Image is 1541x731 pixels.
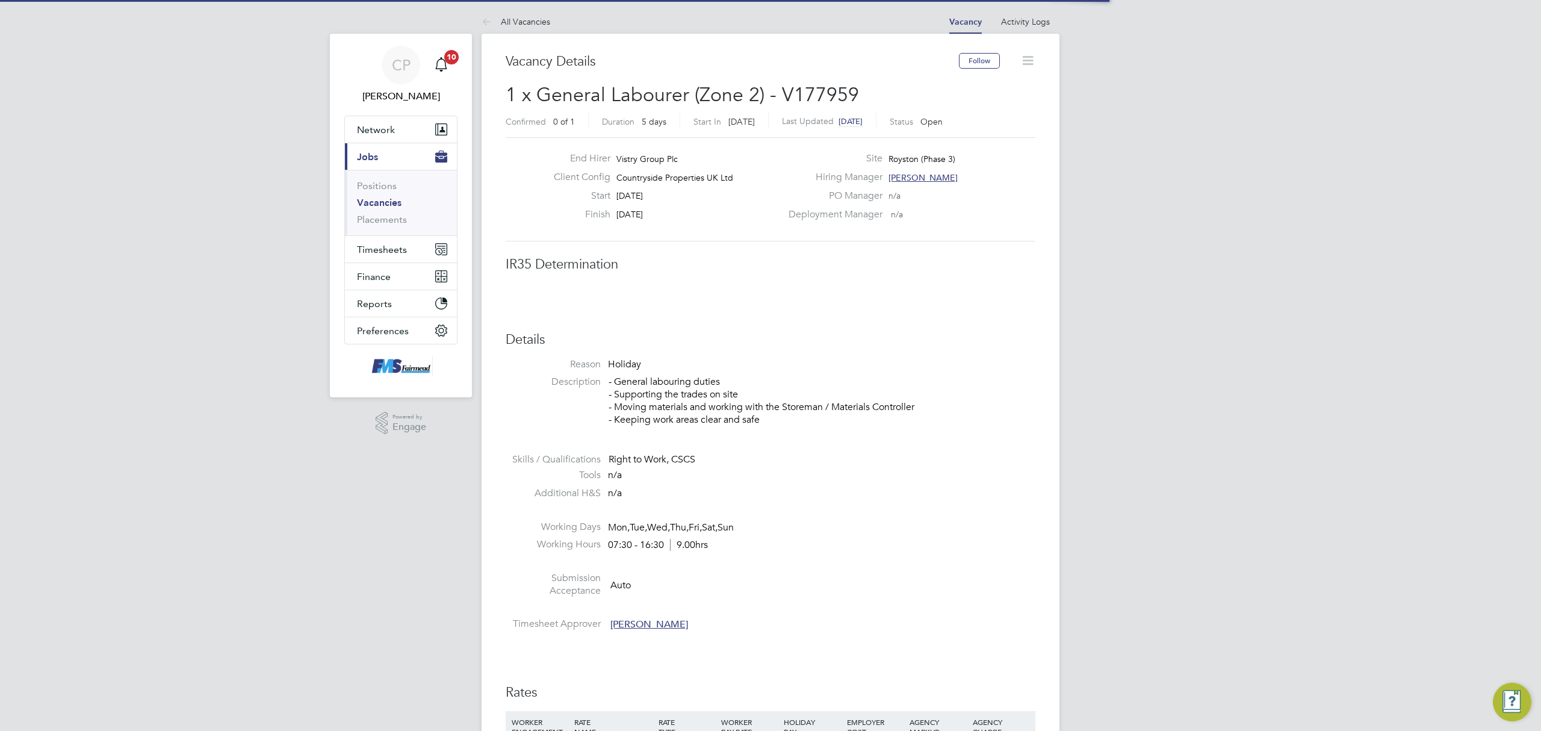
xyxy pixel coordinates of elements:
button: Jobs [345,143,457,170]
label: PO Manager [781,190,882,202]
span: 1 x General Labourer (Zone 2) - V177959 [506,83,859,107]
span: Tue, [630,521,647,533]
div: 07:30 - 16:30 [608,539,708,552]
button: Follow [959,53,1000,69]
label: Working Days [506,521,601,533]
span: 5 days [642,116,666,127]
span: n/a [608,469,622,481]
span: Thu, [670,521,689,533]
span: [PERSON_NAME] [888,172,958,183]
span: Fri, [689,521,702,533]
button: Reports [345,290,457,317]
span: Vistry Group Plc [616,154,678,164]
label: Last Updated [782,116,834,126]
h3: Rates [506,684,1035,701]
span: Countryside Properties UK Ltd [616,172,733,183]
label: Client Config [544,171,610,184]
span: [DATE] [616,190,643,201]
button: Preferences [345,317,457,344]
span: Sat, [702,521,718,533]
label: Deployment Manager [781,208,882,221]
a: All Vacancies [482,16,550,27]
span: Engage [392,422,426,432]
span: [DATE] [839,116,863,126]
span: 10 [444,50,459,64]
span: Mon, [608,521,630,533]
label: Tools [506,469,601,482]
label: Submission Acceptance [506,572,601,597]
span: Network [357,124,395,135]
label: Additional H&S [506,487,601,500]
label: Start [544,190,610,202]
label: Working Hours [506,538,601,551]
span: n/a [608,487,622,499]
label: Reason [506,358,601,371]
label: Start In [693,116,721,127]
label: Timesheet Approver [506,618,601,630]
a: Vacancy [949,17,982,27]
span: n/a [891,209,903,220]
h3: Details [506,331,1035,349]
label: Site [781,152,882,165]
button: Finance [345,263,457,290]
h3: IR35 Determination [506,256,1035,273]
button: Network [345,116,457,143]
a: Placements [357,214,407,225]
label: Duration [602,116,634,127]
h3: Vacancy Details [506,53,959,70]
span: Callum Pridmore [344,89,457,104]
span: [PERSON_NAME] [610,618,688,630]
a: Activity Logs [1001,16,1050,27]
button: Timesheets [345,236,457,263]
span: Timesheets [357,244,407,255]
nav: Main navigation [330,34,472,397]
img: f-mead-logo-retina.png [369,356,433,376]
span: Holiday [608,358,641,370]
a: CP[PERSON_NAME] [344,46,457,104]
label: Skills / Qualifications [506,453,601,466]
span: Finance [357,271,391,282]
label: Description [506,376,601,388]
label: Finish [544,208,610,221]
span: Preferences [357,325,409,337]
span: Auto [610,579,631,591]
a: Vacancies [357,197,402,208]
span: 9.00hrs [670,539,708,551]
a: Positions [357,180,397,191]
span: Royston (Phase 3) [888,154,955,164]
label: Confirmed [506,116,546,127]
span: Open [920,116,943,127]
span: 0 of 1 [553,116,575,127]
span: [DATE] [616,209,643,220]
span: Sun [718,521,734,533]
p: - General labouring duties - Supporting the trades on site - Moving materials and working with th... [609,376,1035,426]
div: Right to Work, CSCS [609,453,1035,466]
a: Powered byEngage [376,412,427,435]
div: Jobs [345,170,457,235]
a: 10 [429,46,453,84]
span: CP [392,57,411,73]
label: End Hirer [544,152,610,165]
button: Engage Resource Center [1493,683,1531,721]
label: Status [890,116,913,127]
span: n/a [888,190,901,201]
span: Jobs [357,151,378,163]
span: Wed, [647,521,670,533]
span: Reports [357,298,392,310]
span: [DATE] [728,116,755,127]
label: Hiring Manager [781,171,882,184]
a: Go to home page [344,356,457,376]
span: Powered by [392,412,426,422]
